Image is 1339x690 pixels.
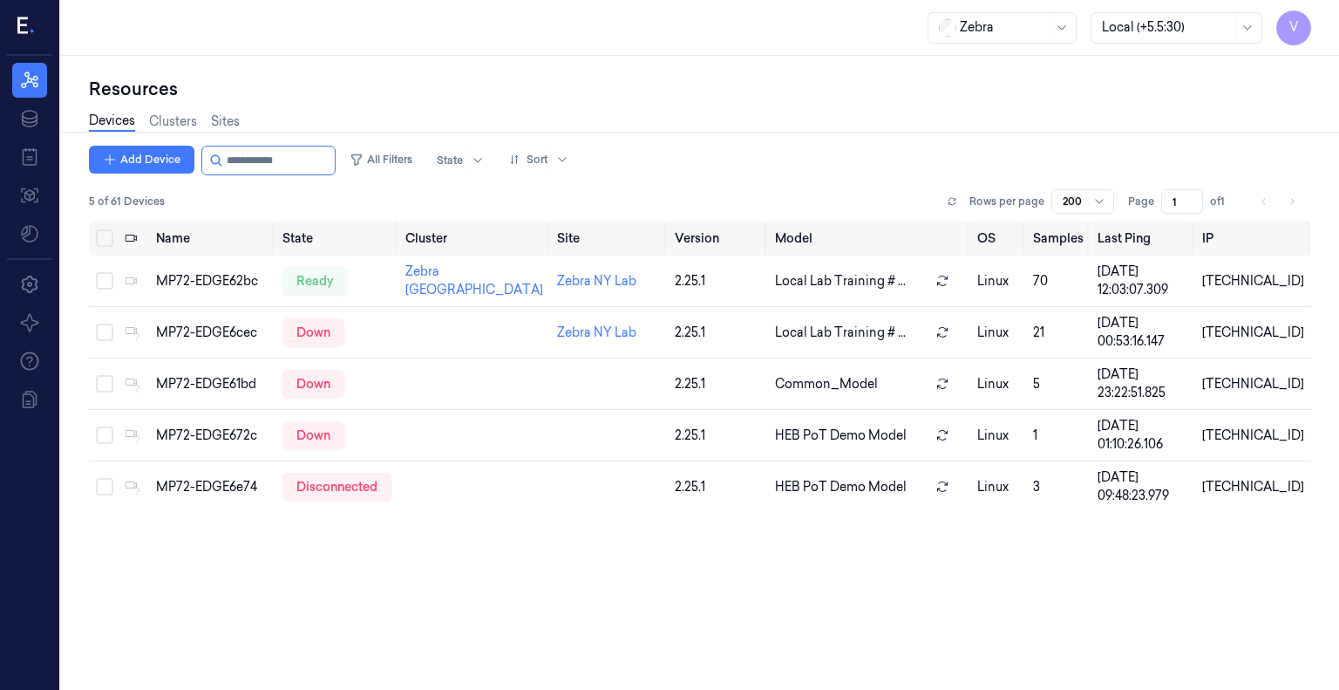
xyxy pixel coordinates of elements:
[89,146,194,174] button: Add Device
[675,272,761,290] div: 2.25.1
[969,194,1044,209] p: Rows per page
[156,478,269,496] div: MP72-EDGE6e74
[675,375,761,393] div: 2.25.1
[398,221,550,256] th: Cluster
[89,194,165,209] span: 5 of 61 Devices
[775,272,906,290] span: Local Lab Training # ...
[156,427,269,445] div: MP72-EDGE672c
[96,375,113,393] button: Select row
[1098,314,1188,351] div: [DATE] 00:53:16.147
[1098,263,1188,299] div: [DATE] 12:03:07.309
[977,324,1019,342] p: linux
[96,478,113,495] button: Select row
[156,272,269,290] div: MP72-EDGE62bc
[282,473,391,501] div: disconnected
[775,375,878,393] span: Common_Model
[282,318,344,346] div: down
[1276,10,1311,45] button: V
[1202,478,1304,496] div: [TECHNICAL_ID]
[1202,427,1304,445] div: [TECHNICAL_ID]
[156,324,269,342] div: MP72-EDGE6cec
[775,478,907,496] span: HEB PoT Demo Model
[275,221,398,256] th: State
[768,221,970,256] th: Model
[149,113,197,131] a: Clusters
[977,272,1019,290] p: linux
[668,221,768,256] th: Version
[96,272,113,290] button: Select row
[1098,468,1188,505] div: [DATE] 09:48:23.979
[282,267,348,295] div: ready
[557,273,636,289] a: Zebra NY Lab
[1202,324,1304,342] div: [TECHNICAL_ID]
[1252,189,1304,214] nav: pagination
[1091,221,1195,256] th: Last Ping
[775,427,907,445] span: HEB PoT Demo Model
[156,375,269,393] div: MP72-EDGE61bd
[149,221,276,256] th: Name
[1202,272,1304,290] div: [TECHNICAL_ID]
[343,146,419,174] button: All Filters
[1033,478,1084,496] div: 3
[1026,221,1091,256] th: Samples
[1098,365,1188,402] div: [DATE] 23:22:51.825
[282,370,344,398] div: down
[1033,427,1084,445] div: 1
[675,478,761,496] div: 2.25.1
[1210,194,1238,209] span: of 1
[211,113,240,131] a: Sites
[550,221,668,256] th: Site
[96,427,113,444] button: Select row
[1033,375,1084,393] div: 5
[675,324,761,342] div: 2.25.1
[1033,272,1084,290] div: 70
[977,478,1019,496] p: linux
[1098,417,1188,454] div: [DATE] 01:10:26.106
[96,324,113,341] button: Select row
[1033,324,1084,342] div: 21
[282,421,344,449] div: down
[970,221,1026,256] th: OS
[89,77,1311,101] div: Resources
[1195,221,1311,256] th: IP
[89,112,135,132] a: Devices
[675,427,761,445] div: 2.25.1
[405,263,543,297] a: Zebra [GEOGRAPHIC_DATA]
[977,375,1019,393] p: linux
[775,324,906,342] span: Local Lab Training # ...
[96,229,113,247] button: Select all
[977,427,1019,445] p: linux
[1128,194,1154,209] span: Page
[557,325,636,340] a: Zebra NY Lab
[1202,375,1304,393] div: [TECHNICAL_ID]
